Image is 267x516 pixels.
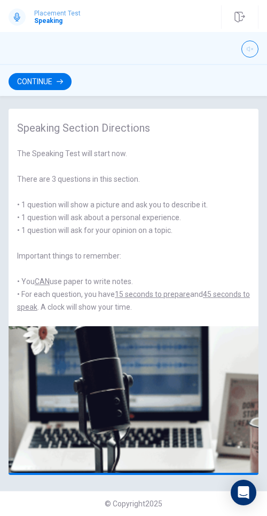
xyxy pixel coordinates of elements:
[17,147,250,313] span: The Speaking Test will start now. There are 3 questions in this section. • 1 question will show a...
[34,17,81,25] h1: Speaking
[105,497,162,510] span: © Copyright 2025
[17,122,250,134] span: Speaking Section Directions
[231,480,256,505] div: Open Intercom Messenger
[9,326,258,475] img: speaking intro
[35,277,50,286] u: CAN
[34,10,81,17] span: Placement Test
[9,73,72,90] button: Continue
[115,290,190,299] u: 15 seconds to prepare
